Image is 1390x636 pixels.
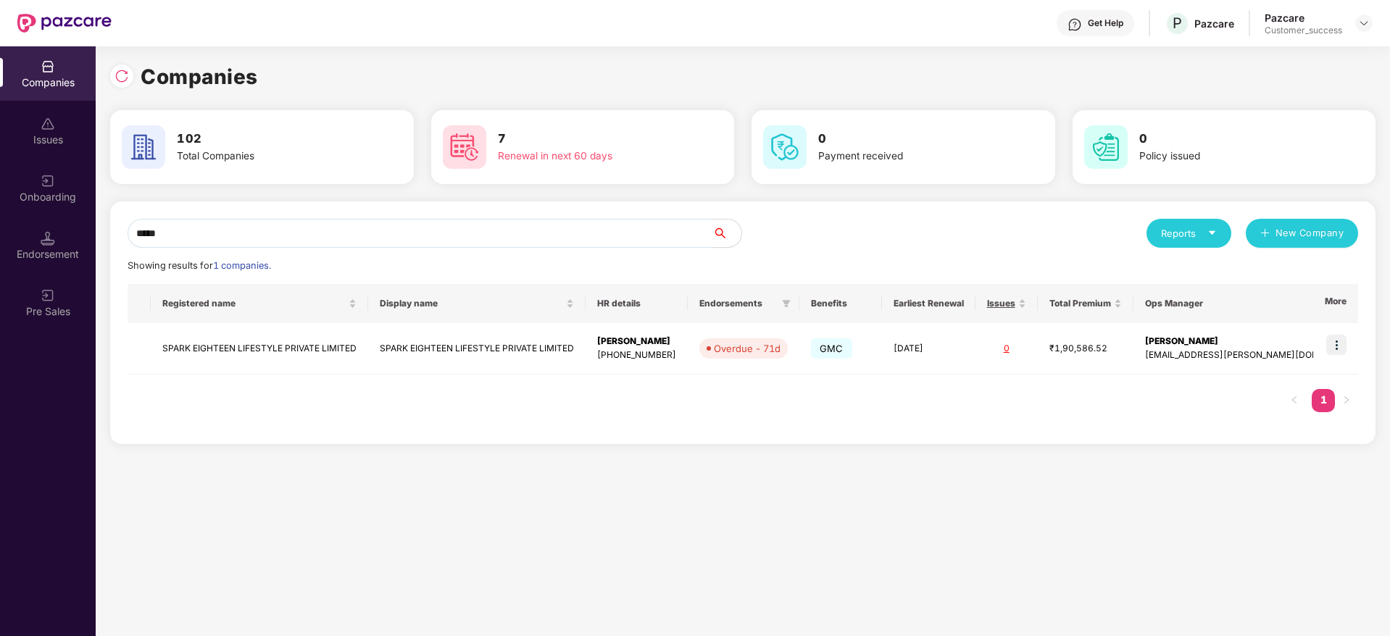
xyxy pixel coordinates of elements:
img: svg+xml;base64,PHN2ZyBpZD0iSGVscC0zMngzMiIgeG1sbnM9Imh0dHA6Ly93d3cudzMub3JnLzIwMDAvc3ZnIiB3aWR0aD... [1068,17,1082,32]
button: search [712,219,742,248]
div: [PERSON_NAME] [1145,335,1367,348]
div: Payment received [818,148,1001,164]
th: Earliest Renewal [882,284,975,323]
h1: Companies [141,61,258,93]
span: P [1173,14,1182,32]
img: svg+xml;base64,PHN2ZyB4bWxucz0iaHR0cDovL3d3dy53My5vcmcvMjAwMC9zdmciIHdpZHRoPSI2MCIgaGVpZ2h0PSI2MC... [763,125,807,169]
th: Benefits [799,284,882,323]
img: svg+xml;base64,PHN2ZyB4bWxucz0iaHR0cDovL3d3dy53My5vcmcvMjAwMC9zdmciIHdpZHRoPSI2MCIgaGVpZ2h0PSI2MC... [122,125,165,169]
span: left [1290,396,1299,404]
span: Showing results for [128,260,271,271]
span: 1 companies. [213,260,271,271]
button: right [1335,389,1358,412]
span: Registered name [162,298,346,309]
h3: 102 [177,130,359,148]
img: svg+xml;base64,PHN2ZyB3aWR0aD0iMTQuNSIgaGVpZ2h0PSIxNC41IiB2aWV3Qm94PSIwIDAgMTYgMTYiIGZpbGw9Im5vbm... [41,231,55,246]
img: New Pazcare Logo [17,14,112,33]
span: Display name [380,298,563,309]
img: svg+xml;base64,PHN2ZyB4bWxucz0iaHR0cDovL3d3dy53My5vcmcvMjAwMC9zdmciIHdpZHRoPSI2MCIgaGVpZ2h0PSI2MC... [1084,125,1128,169]
button: left [1283,389,1306,412]
span: filter [779,295,794,312]
li: 1 [1312,389,1335,412]
li: Next Page [1335,389,1358,412]
img: svg+xml;base64,PHN2ZyBpZD0iUmVsb2FkLTMyeDMyIiB4bWxucz0iaHR0cDovL3d3dy53My5vcmcvMjAwMC9zdmciIHdpZH... [115,69,129,83]
th: HR details [586,284,688,323]
img: icon [1326,335,1347,355]
td: [DATE] [882,323,975,375]
h3: 0 [818,130,1001,148]
div: Pazcare [1265,11,1342,25]
span: Ops Manager [1145,298,1355,309]
th: Display name [368,284,586,323]
span: caret-down [1207,228,1217,238]
div: [PERSON_NAME] [597,335,676,348]
div: Reports [1161,226,1217,240]
td: SPARK EIGHTEEN LIFESTYLE PRIVATE LIMITED [151,323,368,375]
span: right [1342,396,1351,404]
li: Previous Page [1283,389,1306,412]
th: Issues [975,284,1038,323]
div: [EMAIL_ADDRESS][PERSON_NAME][DOMAIN_NAME] [1145,348,1367,362]
th: Total Premium [1038,284,1133,323]
img: svg+xml;base64,PHN2ZyB3aWR0aD0iMjAiIGhlaWdodD0iMjAiIHZpZXdCb3g9IjAgMCAyMCAyMCIgZmlsbD0ibm9uZSIgeG... [41,288,55,303]
span: plus [1260,228,1270,240]
th: More [1313,284,1358,323]
img: svg+xml;base64,PHN2ZyB4bWxucz0iaHR0cDovL3d3dy53My5vcmcvMjAwMC9zdmciIHdpZHRoPSI2MCIgaGVpZ2h0PSI2MC... [443,125,486,169]
span: Total Premium [1049,298,1111,309]
div: Total Companies [177,148,359,164]
div: ₹1,90,586.52 [1049,342,1122,356]
div: 0 [987,342,1026,356]
span: filter [782,299,791,308]
span: Issues [987,298,1015,309]
span: New Company [1275,226,1344,240]
img: svg+xml;base64,PHN2ZyBpZD0iRHJvcGRvd24tMzJ4MzIiIHhtbG5zPSJodHRwOi8vd3d3LnczLm9yZy8yMDAwL3N2ZyIgd2... [1358,17,1370,29]
img: svg+xml;base64,PHN2ZyBpZD0iSXNzdWVzX2Rpc2FibGVkIiB4bWxucz0iaHR0cDovL3d3dy53My5vcmcvMjAwMC9zdmciIH... [41,117,55,131]
th: Registered name [151,284,368,323]
a: 1 [1312,389,1335,411]
span: Endorsements [699,298,776,309]
h3: 7 [498,130,681,148]
span: search [712,227,741,239]
div: Pazcare [1194,17,1234,30]
img: svg+xml;base64,PHN2ZyB3aWR0aD0iMjAiIGhlaWdodD0iMjAiIHZpZXdCb3g9IjAgMCAyMCAyMCIgZmlsbD0ibm9uZSIgeG... [41,174,55,188]
div: Renewal in next 60 days [498,148,681,164]
div: Customer_success [1265,25,1342,36]
div: [PHONE_NUMBER] [597,348,676,362]
div: Policy issued [1139,148,1322,164]
img: svg+xml;base64,PHN2ZyBpZD0iQ29tcGFuaWVzIiB4bWxucz0iaHR0cDovL3d3dy53My5vcmcvMjAwMC9zdmciIHdpZHRoPS... [41,59,55,74]
button: plusNew Company [1246,219,1358,248]
span: GMC [811,338,852,359]
h3: 0 [1139,130,1322,148]
div: Get Help [1088,17,1123,29]
div: Overdue - 71d [714,341,781,356]
td: SPARK EIGHTEEN LIFESTYLE PRIVATE LIMITED [368,323,586,375]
